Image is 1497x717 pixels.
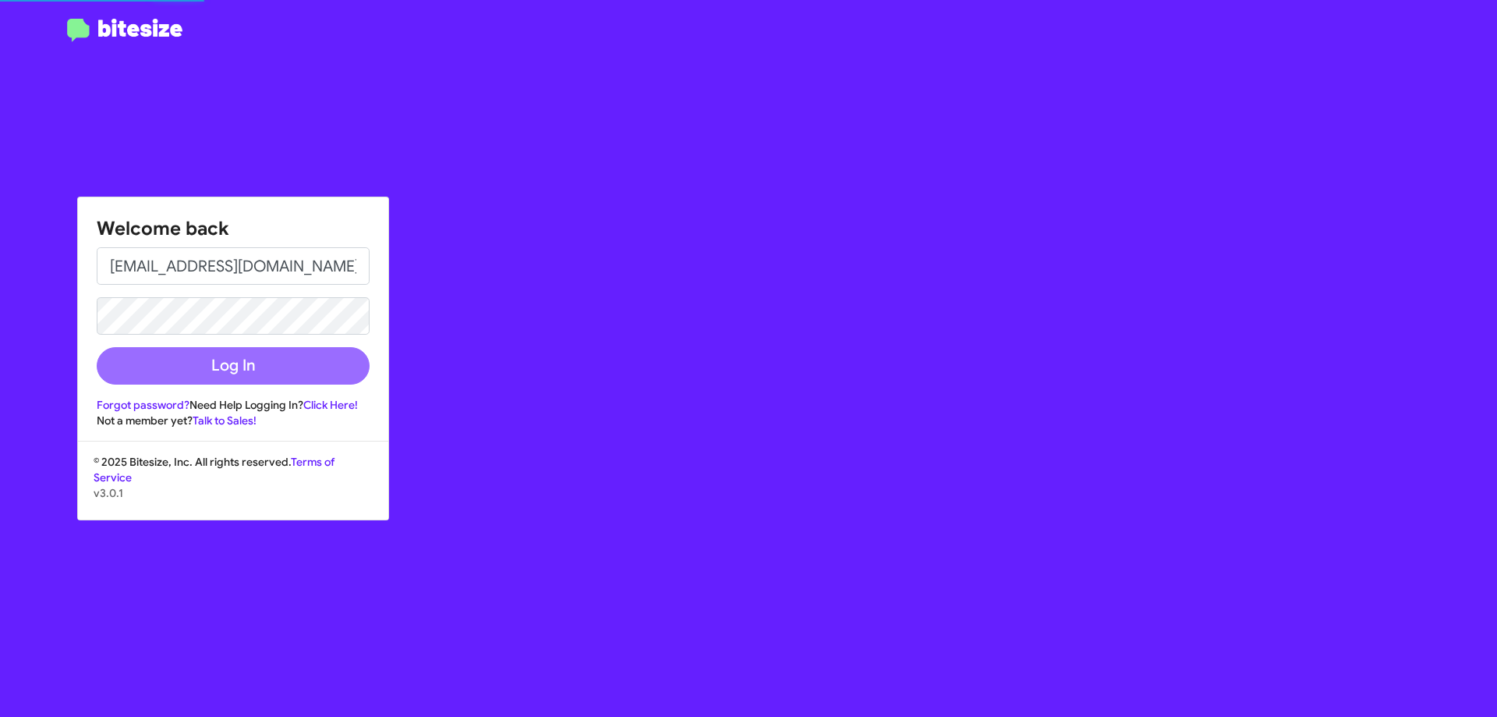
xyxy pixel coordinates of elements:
[97,413,370,428] div: Not a member yet?
[97,247,370,285] input: Email address
[97,216,370,241] h1: Welcome back
[94,485,373,501] p: v3.0.1
[97,397,370,413] div: Need Help Logging In?
[97,347,370,385] button: Log In
[193,414,257,428] a: Talk to Sales!
[78,454,388,520] div: © 2025 Bitesize, Inc. All rights reserved.
[303,398,358,412] a: Click Here!
[97,398,189,412] a: Forgot password?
